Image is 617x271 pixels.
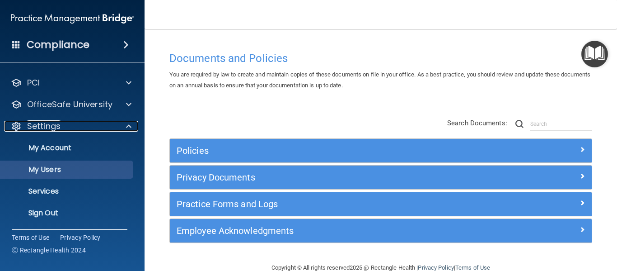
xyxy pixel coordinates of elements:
[6,209,129,218] p: Sign Out
[418,264,453,271] a: Privacy Policy
[177,172,480,182] h5: Privacy Documents
[177,199,480,209] h5: Practice Forms and Logs
[515,120,524,128] img: ic-search.3b580494.png
[177,146,480,156] h5: Policies
[177,170,585,185] a: Privacy Documents
[27,77,40,88] p: PCI
[27,121,61,132] p: Settings
[169,71,590,89] span: You are required by law to create and maintain copies of these documents on file in your office. ...
[177,197,585,211] a: Practice Forms and Logs
[461,207,606,243] iframe: Drift Widget Chat Controller
[27,99,112,110] p: OfficeSafe University
[455,264,490,271] a: Terms of Use
[11,99,131,110] a: OfficeSafe University
[11,121,131,132] a: Settings
[12,233,49,242] a: Terms of Use
[530,117,592,131] input: Search
[60,233,101,242] a: Privacy Policy
[11,77,131,88] a: PCI
[6,187,129,196] p: Services
[11,10,134,28] img: PMB logo
[169,52,592,64] h4: Documents and Policies
[177,143,585,158] a: Policies
[12,246,86,255] span: Ⓒ Rectangle Health 2024
[177,226,480,236] h5: Employee Acknowledgments
[581,41,608,67] button: Open Resource Center
[447,119,507,127] span: Search Documents:
[27,38,89,51] h4: Compliance
[6,143,129,152] p: My Account
[177,223,585,238] a: Employee Acknowledgments
[6,165,129,174] p: My Users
